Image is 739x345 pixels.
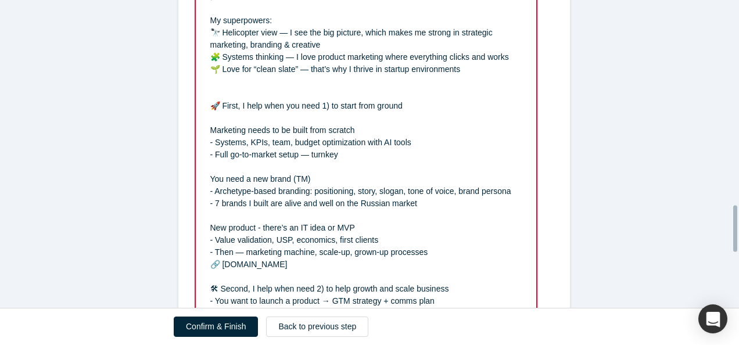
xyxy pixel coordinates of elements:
[210,64,461,74] span: 🌱 Love for “clean slate” — that’s why I thrive in startup environments
[210,28,495,49] span: 🔭 Helicopter view — I see the big picture, which makes me strong in strategic marketing, branding...
[210,284,449,293] span: 🛠 Second, I help when need 2) to help growth and scale business
[210,296,435,306] span: - You want to launch a product → GTM strategy + comms plan
[210,186,511,196] span: - Archetype-based branding: positioning, story, slogan, tone of voice, brand persona
[210,52,509,62] span: 🧩 Systems thinking — I love product marketing where everything clicks and works
[210,174,311,184] span: You need a new brand (TM)
[210,247,428,257] span: - Then — marketing machine, scale-up, grown-up processes
[266,317,368,337] button: Back to previous step
[210,150,338,159] span: - Full go-to-market setup — turnkey
[210,16,272,25] span: My superpowers:
[210,235,379,245] span: - Value validation, USP, economics, first clients
[210,223,355,232] span: New product - there’s an IT idea or MVP
[210,138,411,147] span: - Systems, KPIs, team, budget optimization with AI tools
[210,199,417,208] span: - 7 brands I built are alive and well on the Russian market
[210,101,403,110] span: 🚀 First, I help when you need 1) to start from ground
[174,317,258,337] button: Confirm & Finish
[210,125,355,135] span: Marketing needs to be built from scratch
[210,260,288,269] span: 🔗 [DOMAIN_NAME]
